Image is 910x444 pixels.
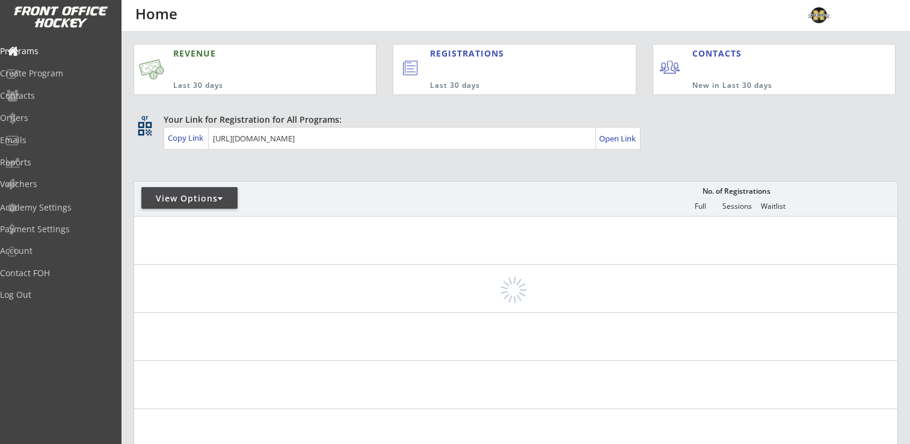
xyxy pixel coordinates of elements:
[755,202,791,211] div: Waitlist
[692,48,747,60] div: CONTACTS
[719,202,755,211] div: Sessions
[599,130,637,147] a: Open Link
[141,193,238,205] div: View Options
[168,132,206,143] div: Copy Link
[137,114,152,122] div: qr
[599,134,637,144] div: Open Link
[692,81,840,91] div: New in Last 30 days
[173,48,319,60] div: REVENUE
[173,81,319,91] div: Last 30 days
[136,120,154,138] button: qr_code
[430,81,586,91] div: Last 30 days
[164,114,861,126] div: Your Link for Registration for All Programs:
[430,48,580,60] div: REGISTRATIONS
[682,202,718,211] div: Full
[699,187,773,196] div: No. of Registrations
